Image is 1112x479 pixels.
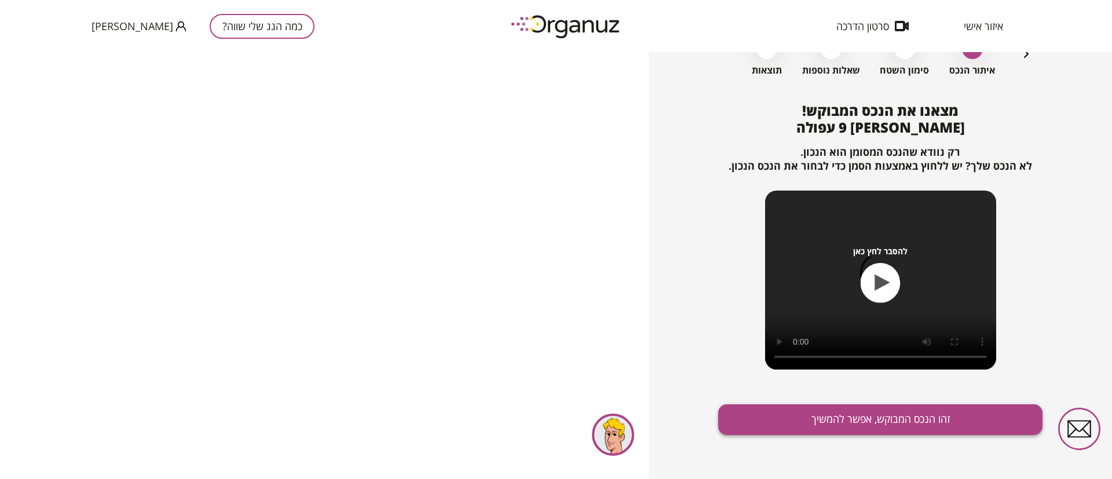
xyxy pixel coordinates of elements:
[210,14,314,39] button: כמה הגג שלי שווה?
[503,10,630,42] img: logo
[880,65,929,76] span: סימון השטח
[752,65,782,76] span: תוצאות
[796,101,965,137] span: מצאנו את הנכס המבוקש! [PERSON_NAME] 9 עפולה
[729,145,1032,173] span: רק נוודא שהנכס המסומן הוא הנכון. לא הנכס שלך? יש ללחוץ באמצעות הסמן כדי לבחור את הנכס הנכון.
[92,19,186,34] button: [PERSON_NAME]
[853,246,908,256] span: להסבר לחץ כאן
[946,20,1020,32] button: איזור אישי
[802,65,860,76] span: שאלות נוספות
[718,404,1042,435] button: זהו הנכס המבוקש, אפשר להמשיך
[949,65,995,76] span: איתור הנכס
[836,20,889,32] span: סרטון הדרכה
[819,20,926,32] button: סרטון הדרכה
[92,20,173,32] span: [PERSON_NAME]
[964,20,1003,32] span: איזור אישי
